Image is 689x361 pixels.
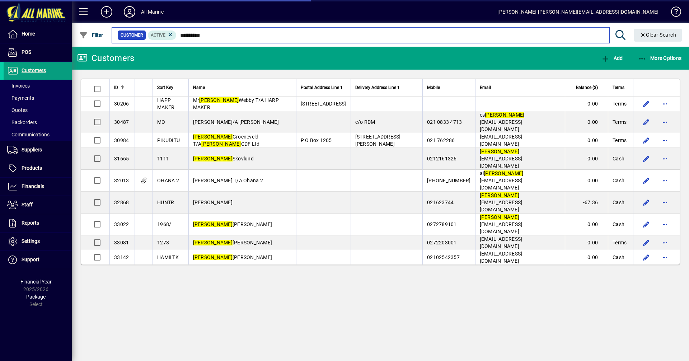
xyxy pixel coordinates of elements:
button: More options [659,197,671,208]
span: 0272789101 [427,221,457,227]
div: [PERSON_NAME] [PERSON_NAME][EMAIL_ADDRESS][DOMAIN_NAME] [497,6,658,18]
td: 0.00 [565,148,608,170]
span: 1968/ [157,221,171,227]
td: 0.00 [565,97,608,111]
a: Staff [4,196,72,214]
span: Quotes [7,107,28,113]
td: 0.00 [565,133,608,148]
span: Groeneveld T/A CDF Ltd [193,134,260,147]
span: HAMILTK [157,254,179,260]
span: POS [22,49,31,55]
span: [PERSON_NAME] [193,221,272,227]
mat-chip: Activation Status: Active [148,31,177,40]
span: Add [601,55,623,61]
span: Suppliers [22,147,42,153]
span: Staff [22,202,33,207]
a: Settings [4,233,72,250]
button: Add [599,52,624,65]
div: Email [480,84,561,92]
span: Cash [613,254,624,261]
td: 0.00 [565,111,608,133]
span: MO [157,119,165,125]
span: [EMAIL_ADDRESS][DOMAIN_NAME] [480,149,522,169]
button: Profile [118,5,141,18]
button: More options [659,219,671,230]
span: Cash [613,177,624,184]
span: Mobile [427,84,440,92]
span: Terms [613,137,627,144]
a: Products [4,159,72,177]
span: [PERSON_NAME] [193,200,233,205]
span: es [EMAIL_ADDRESS][DOMAIN_NAME] [480,112,525,132]
td: 0.00 [565,250,608,264]
span: 021623744 [427,200,454,205]
button: More Options [636,52,684,65]
span: Customers [22,67,46,73]
em: [PERSON_NAME] [480,149,519,154]
span: Terms [613,100,627,107]
em: [PERSON_NAME] [193,156,233,161]
span: Invoices [7,83,30,89]
div: All Marine [141,6,164,18]
a: Payments [4,92,72,104]
span: [PERSON_NAME]/A [PERSON_NAME] [193,119,279,125]
em: [PERSON_NAME] [485,112,524,118]
span: [PERSON_NAME] T/A Ohana 2 [193,178,263,183]
em: [PERSON_NAME] [480,214,519,220]
span: Terms [613,118,627,126]
div: Mobile [427,84,471,92]
span: Skovlund [193,156,254,161]
span: 32013 [114,178,129,183]
span: Support [22,257,39,262]
td: -67.36 [565,192,608,214]
span: 30206 [114,101,129,107]
button: Edit [641,135,652,146]
span: Financial Year [20,279,52,285]
span: [STREET_ADDRESS][PERSON_NAME] [355,134,401,147]
span: Name [193,84,205,92]
button: Edit [641,237,652,248]
span: 0272203001 [427,240,457,245]
span: HUNTR [157,200,174,205]
span: Active [151,33,165,38]
span: Postal Address Line 1 [301,84,343,92]
button: Edit [641,116,652,128]
td: 0.00 [565,170,608,192]
span: [EMAIL_ADDRESS][DOMAIN_NAME] [480,214,522,234]
span: Communications [7,132,50,137]
a: Home [4,25,72,43]
button: More options [659,252,671,263]
a: Suppliers [4,141,72,159]
a: Knowledge Base [666,1,680,25]
button: More options [659,116,671,128]
span: 0212161326 [427,156,457,161]
a: Reports [4,214,72,232]
span: 33081 [114,240,129,245]
button: More options [659,135,671,146]
em: [PERSON_NAME] [193,134,233,140]
span: Mr Webby T/A HARP MAKER [193,97,279,110]
button: Add [95,5,118,18]
span: [PERSON_NAME] [193,254,272,260]
a: POS [4,43,72,61]
button: Edit [641,197,652,208]
em: [PERSON_NAME] [484,170,523,176]
span: [PERSON_NAME] [193,240,272,245]
span: [PHONE_NUMBER] [427,178,471,183]
span: 1111 [157,156,169,161]
span: 1273 [157,240,169,245]
span: P O Box 1205 [301,137,332,143]
span: Package [26,294,46,300]
div: Name [193,84,292,92]
span: ID [114,84,118,92]
button: More options [659,175,671,186]
td: 0.00 [565,235,608,250]
span: Delivery Address Line 1 [355,84,400,92]
span: Customer [121,32,143,39]
span: 33142 [114,254,129,260]
span: HAPP MAKER [157,97,174,110]
em: [PERSON_NAME] [199,97,239,103]
em: [PERSON_NAME] [193,254,233,260]
span: Financials [22,183,44,189]
a: Backorders [4,116,72,128]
